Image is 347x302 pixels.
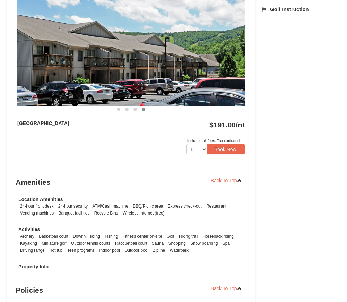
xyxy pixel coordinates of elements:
h3: Amenities [16,175,246,189]
li: Spa [221,240,232,247]
strong: Location Amenities [18,196,63,202]
li: Wireless Internet (free) [121,210,166,217]
strong: $191.00 [209,121,245,129]
li: Snow boarding [189,240,219,247]
li: Outdoor tennis courts [69,240,112,247]
span: /nt [236,121,245,129]
li: Recycle Bins [93,210,120,217]
a: Back To Top [206,175,246,186]
li: Golf [165,233,176,240]
li: Shopping [167,240,188,247]
li: Waterpark [168,247,190,254]
li: Express check-out [166,203,203,210]
li: Racquetball court [113,240,149,247]
li: Hiking trail [177,233,200,240]
li: Restaurant [205,203,228,210]
strong: [GEOGRAPHIC_DATA] [17,120,69,126]
li: ATM/Cash machine [90,203,130,210]
li: Fitness center on-site [121,233,164,240]
strong: Property Info [18,264,49,269]
li: 24-hour security [57,203,89,210]
button: Book Now! [207,144,245,154]
li: Indoor pool [97,247,122,254]
li: Downhill skiing [71,233,102,240]
strong: Activities [18,227,40,232]
li: BBQ/Picnic area [131,203,165,210]
a: Back To Top [206,283,246,294]
li: Archery [18,233,36,240]
li: Driving range [18,247,46,254]
li: Outdoor pool [123,247,150,254]
li: Miniature golf [40,240,68,247]
li: Vending machines [18,210,55,217]
li: 24-hour front desk [18,203,55,210]
li: Kayaking [18,240,39,247]
li: Basketball court [37,233,70,240]
li: Horseback riding [201,233,235,240]
li: Fishing [103,233,120,240]
li: Hot tub [47,247,64,254]
li: Zipline [151,247,167,254]
h3: Policies [16,283,246,297]
li: Teen programs [66,247,96,254]
a: Golf Instruction [262,3,340,16]
li: Banquet facilities [57,210,92,217]
li: Sauna [150,240,165,247]
div: Includes all fees. Tax excluded. [17,137,245,144]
